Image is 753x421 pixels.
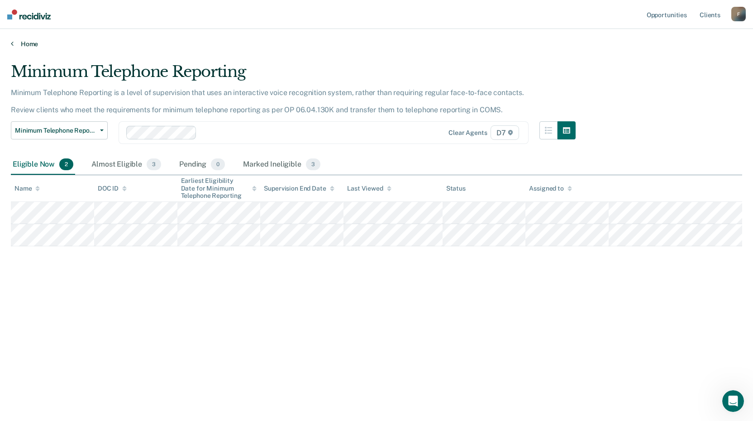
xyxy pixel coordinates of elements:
[11,121,108,139] button: Minimum Telephone Reporting
[177,155,227,175] div: Pending0
[181,177,257,200] div: Earliest Eligibility Date for Minimum Telephone Reporting
[491,125,519,140] span: D7
[11,155,75,175] div: Eligible Now2
[14,185,40,192] div: Name
[211,158,225,170] span: 0
[7,10,51,19] img: Recidiviz
[11,88,524,114] p: Minimum Telephone Reporting is a level of supervision that uses an interactive voice recognition ...
[147,158,161,170] span: 3
[15,127,96,134] span: Minimum Telephone Reporting
[731,7,746,21] button: F
[264,185,334,192] div: Supervision End Date
[59,158,73,170] span: 2
[448,129,487,137] div: Clear agents
[306,158,320,170] span: 3
[347,185,391,192] div: Last Viewed
[241,155,322,175] div: Marked Ineligible3
[11,62,576,88] div: Minimum Telephone Reporting
[722,390,744,412] iframe: Intercom live chat
[98,185,127,192] div: DOC ID
[11,40,742,48] a: Home
[529,185,572,192] div: Assigned to
[90,155,163,175] div: Almost Eligible3
[446,185,466,192] div: Status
